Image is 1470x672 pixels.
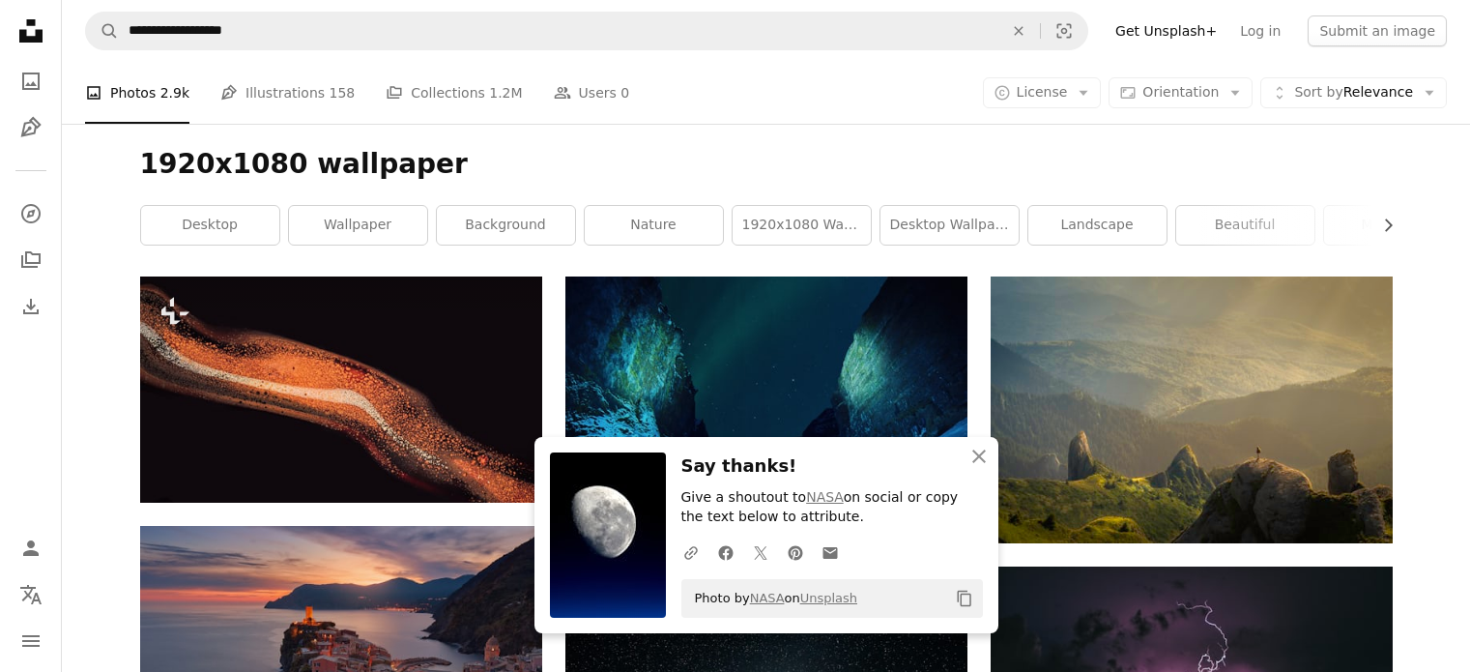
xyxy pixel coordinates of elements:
a: beautiful [1176,206,1314,245]
a: Log in / Sign up [12,529,50,568]
button: Sort byRelevance [1260,77,1447,108]
a: Get Unsplash+ [1104,15,1228,46]
a: Photos [12,62,50,101]
span: License [1017,84,1068,100]
a: NASA [750,591,785,605]
span: 1.2M [489,82,522,103]
button: Clear [997,13,1040,49]
a: aerial view of village on mountain cliff during orange sunset [140,651,542,668]
img: landscape photography of mountain hit by sun rays [991,277,1393,543]
a: Illustrations 158 [220,62,355,124]
form: Find visuals sitewide [85,12,1088,50]
button: Orientation [1109,77,1253,108]
a: NASA [806,489,844,505]
a: landscape [1028,206,1167,245]
button: Visual search [1041,13,1087,49]
a: Collections 1.2M [386,62,522,124]
button: Menu [12,622,50,660]
a: a close up of an orange substance on a black background [140,380,542,397]
button: Search Unsplash [86,13,119,49]
img: a close up of an orange substance on a black background [140,277,542,503]
button: License [983,77,1102,108]
span: 158 [330,82,356,103]
a: Share over email [813,533,848,571]
h1: 1920x1080 wallpaper [140,147,1393,182]
span: Orientation [1142,84,1219,100]
a: Share on Twitter [743,533,778,571]
img: northern lights [565,277,967,545]
a: Collections [12,241,50,279]
a: landscape photography of mountain hit by sun rays [991,401,1393,419]
span: Sort by [1294,84,1342,100]
a: wallpaper [289,206,427,245]
a: Share on Facebook [708,533,743,571]
a: desktop [141,206,279,245]
a: Share on Pinterest [778,533,813,571]
span: Relevance [1294,83,1413,102]
a: Home — Unsplash [12,12,50,54]
a: Illustrations [12,108,50,147]
a: 1920x1080 wallpaper anime [733,206,871,245]
button: Copy to clipboard [948,582,981,615]
a: Users 0 [554,62,630,124]
a: mountain [1324,206,1462,245]
span: 0 [620,82,629,103]
button: Submit an image [1308,15,1447,46]
a: desktop wallpaper [880,206,1019,245]
a: background [437,206,575,245]
button: scroll list to the right [1370,206,1393,245]
p: Give a shoutout to on social or copy the text below to attribute. [681,488,983,527]
a: northern lights [565,401,967,419]
a: Log in [1228,15,1292,46]
button: Language [12,575,50,614]
h3: Say thanks! [681,453,983,481]
a: Explore [12,194,50,233]
a: nature [585,206,723,245]
span: Photo by on [685,583,858,614]
a: Unsplash [800,591,857,605]
a: Download History [12,287,50,326]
